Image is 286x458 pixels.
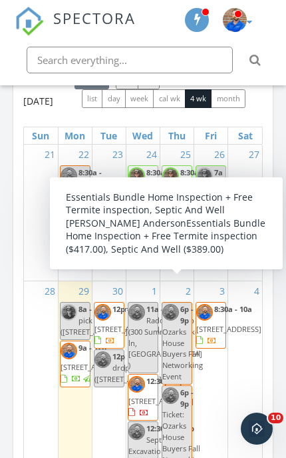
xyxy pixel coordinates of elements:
[162,187,227,197] span: [STREET_ADDRESS]
[29,127,52,144] a: Sunday
[61,343,77,359] img: 4l4a1640.jpg
[128,187,194,209] span: [STREET_ADDRESS][PERSON_NAME]
[196,324,261,334] span: [STREET_ADDRESS]
[180,167,218,177] span: 8:30a - 11a
[212,145,227,164] a: Go to September 26, 2025
[268,413,283,423] span: 10
[166,127,188,144] a: Thursday
[162,165,192,212] a: 8:30a - 11a [STREET_ADDRESS]
[214,304,252,314] span: 8:30a - 10a
[128,376,194,417] a: 12:30p - 2p [STREET_ADDRESS]
[78,343,106,353] span: 9a - 12p
[146,167,184,177] span: 8:30a - 10a
[146,376,184,386] span: 12:30p - 2p
[15,19,136,45] a: SPECTORA
[185,89,212,108] button: 4 wk
[241,413,273,445] iframe: Intercom live chat
[53,7,136,28] span: SPECTORA
[194,145,228,281] td: Go to September 26, 2025
[60,215,90,261] a: 12p - 1:30p [STREET_ADDRESS]
[196,217,261,258] a: 12p - 1:30p [STREET_ADDRESS]
[162,304,179,321] img: 4l4a1640.jpg
[61,304,77,321] img: img_3708.jpeg
[61,343,126,384] a: 9a - 12p [STREET_ADDRESS]
[76,281,92,301] a: Go to September 29, 2025
[112,304,150,314] span: 12p - 4:15p
[217,281,227,301] a: Go to October 3, 2025
[15,7,44,36] img: The Best Home Inspection Software - Spectora
[94,351,111,368] img: 4l4a1640.jpg
[196,302,226,349] a: 8:30a - 10a [STREET_ADDRESS]
[23,66,74,113] h2: [DATE] – [DATE]
[214,217,252,227] span: 12p - 1:30p
[160,145,194,281] td: Go to September 25, 2025
[162,215,227,256] a: 12p - 2p [STREET_ADDRESS]
[61,189,118,211] span: Consultation [PERSON_NAME]
[42,145,58,164] a: Go to September 21, 2025
[162,215,179,231] img: img_3708.jpeg
[125,89,154,108] button: week
[58,145,92,281] td: Go to September 22, 2025
[162,327,203,381] span: Ozarks House Buyers Fall Networking Event
[153,89,186,108] button: cal wk
[162,213,192,259] a: 12p - 2p [STREET_ADDRESS]
[27,47,233,73] input: Search everything...
[24,145,58,281] td: Go to September 21, 2025
[94,351,164,384] span: Radon drop off ([STREET_ADDRESS])
[128,374,158,421] a: 12:30p - 2p [STREET_ADDRESS]
[180,304,194,325] span: 6p - 9p
[196,217,213,233] img: 4l4a1640.jpg
[128,376,145,393] img: 4l4a1640.jpg
[61,217,77,233] img: img_3708.jpeg
[180,387,194,409] span: 6p - 9p
[112,351,125,361] span: 12p
[61,217,126,258] a: 12p - 1:30p [STREET_ADDRESS]
[94,324,160,334] span: [STREET_ADDRESS]
[162,167,179,184] img: img_3708.jpeg
[183,281,194,301] a: Go to October 2, 2025
[196,201,219,211] span: [DATE]
[196,304,213,321] img: 4l4a1640.jpg
[196,215,226,261] a: 12p - 1:30p [STREET_ADDRESS]
[128,423,145,440] img: 4l4a1640.jpg
[78,304,102,314] span: 8a - 4p
[146,423,194,433] span: 12:30p - 1:30p
[178,145,194,164] a: Go to September 25, 2025
[202,127,219,144] a: Friday
[78,217,116,227] span: 12p - 1:30p
[94,302,124,349] a: 12p - 4:15p [STREET_ADDRESS]
[128,396,194,406] span: [STREET_ADDRESS]
[61,237,126,247] span: [STREET_ADDRESS]
[162,235,227,245] span: [STREET_ADDRESS]
[102,89,126,108] button: day
[149,281,160,301] a: Go to October 1, 2025
[223,8,247,32] img: 4l4a1640.jpg
[235,127,255,144] a: Saturday
[94,304,111,321] img: 4l4a1640.jpg
[128,167,145,184] img: img_3708.jpeg
[211,89,245,108] button: month
[110,145,126,164] a: Go to September 23, 2025
[196,304,261,345] a: 8:30a - 10a [STREET_ADDRESS]
[94,304,160,345] a: 12p - 4:15p [STREET_ADDRESS]
[162,387,179,404] img: 4l4a1640.jpg
[228,145,262,281] td: Go to September 27, 2025
[246,145,262,164] a: Go to September 27, 2025
[98,127,120,144] a: Tuesday
[144,145,160,164] a: Go to September 24, 2025
[60,341,90,387] a: 9a - 12p [STREET_ADDRESS]
[92,145,126,281] td: Go to September 23, 2025
[126,145,160,281] td: Go to September 24, 2025
[61,167,77,184] img: 4l4a1640.jpg
[128,304,145,321] img: 4l4a1640.jpg
[128,167,194,219] a: 8:30a - 10a [STREET_ADDRESS][PERSON_NAME]
[78,167,102,189] span: 8:30a - 11:30a
[130,127,156,144] a: Wednesday
[42,281,58,301] a: Go to September 28, 2025
[196,167,213,184] img: img_3708.jpeg
[128,165,158,223] a: 8:30a - 10a [STREET_ADDRESS][PERSON_NAME]
[62,127,88,144] a: Monday
[61,362,126,372] span: [STREET_ADDRESS]
[82,89,103,108] button: list
[180,215,208,225] span: 12p - 2p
